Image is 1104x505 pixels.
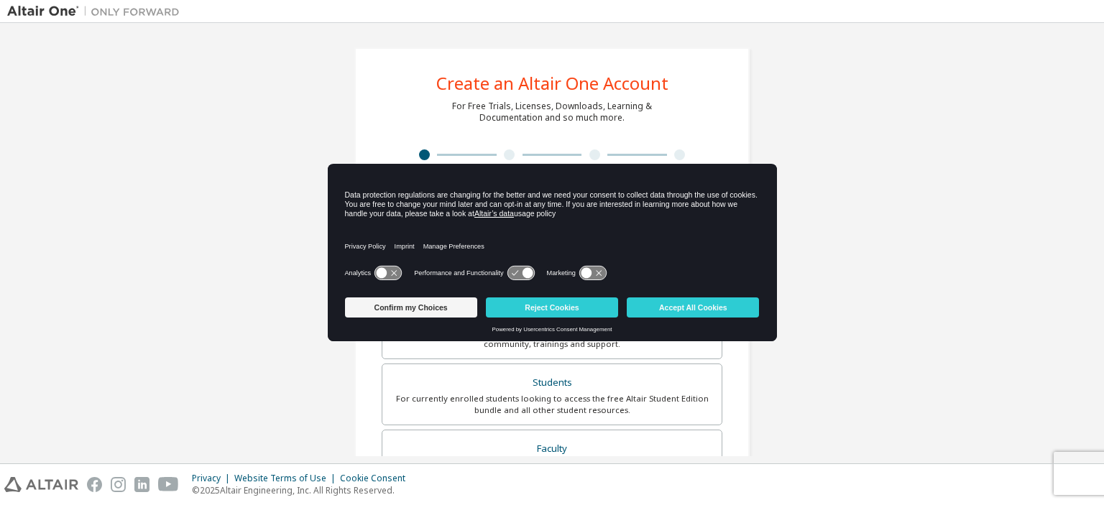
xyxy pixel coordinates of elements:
[7,4,187,19] img: Altair One
[192,473,234,484] div: Privacy
[134,477,149,492] img: linkedin.svg
[391,373,713,393] div: Students
[111,477,126,492] img: instagram.svg
[192,484,414,496] p: © 2025 Altair Engineering, Inc. All Rights Reserved.
[452,101,652,124] div: For Free Trials, Licenses, Downloads, Learning & Documentation and so much more.
[87,477,102,492] img: facebook.svg
[340,473,414,484] div: Cookie Consent
[4,477,78,492] img: altair_logo.svg
[391,439,713,459] div: Faculty
[234,473,340,484] div: Website Terms of Use
[391,393,713,416] div: For currently enrolled students looking to access the free Altair Student Edition bundle and all ...
[436,75,668,92] div: Create an Altair One Account
[158,477,179,492] img: youtube.svg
